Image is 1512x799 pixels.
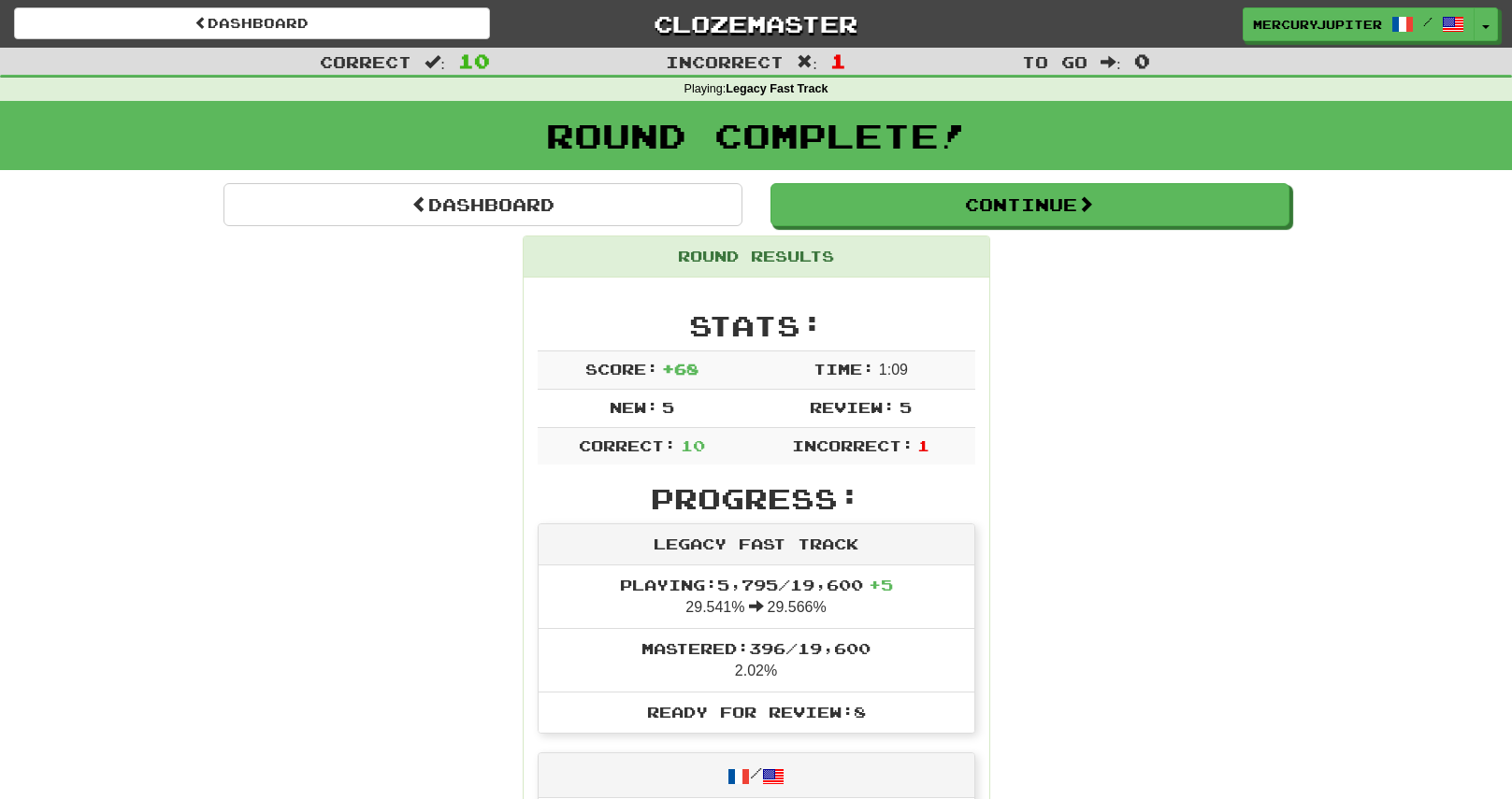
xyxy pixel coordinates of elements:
span: + 5 [869,576,893,593]
span: Correct: [579,436,676,454]
h2: Stats: [538,310,975,341]
span: Mastered: 396 / 19,600 [641,639,871,657]
div: / [539,753,974,797]
strong: Legacy Fast Track [726,82,828,95]
a: Dashboard [14,7,490,39]
li: 2.02% [539,628,974,692]
span: Mercuryjupiter [1253,16,1382,33]
span: / [1423,15,1433,28]
span: : [425,54,445,70]
span: 1 : 0 9 [879,362,908,378]
div: Round Results [524,236,989,278]
h2: Progress: [538,483,975,514]
span: Ready for Review: 8 [647,703,866,721]
span: : [1101,54,1121,70]
div: Legacy Fast Track [539,524,974,565]
span: Review: [810,398,895,416]
span: Playing: 5,795 / 19,600 [620,576,893,593]
span: To go [1022,52,1087,71]
span: 5 [662,398,674,416]
span: 10 [458,50,490,72]
span: 0 [1134,50,1150,72]
span: 10 [681,436,705,454]
li: 29.541% 29.566% [539,565,974,629]
button: Continue [770,183,1289,226]
span: 1 [830,50,846,72]
span: + 68 [662,360,698,378]
span: Incorrect [666,52,784,71]
h1: Round Complete! [7,117,1505,154]
span: 5 [900,398,912,416]
span: : [797,54,817,70]
span: 1 [917,436,929,454]
span: Score: [585,360,658,378]
span: Time: [814,360,874,378]
a: Mercuryjupiter / [1243,7,1475,41]
span: Incorrect: [792,436,914,454]
a: Dashboard [223,183,742,226]
span: New: [610,398,658,416]
a: Clozemaster [518,7,994,40]
span: Correct [320,52,411,71]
